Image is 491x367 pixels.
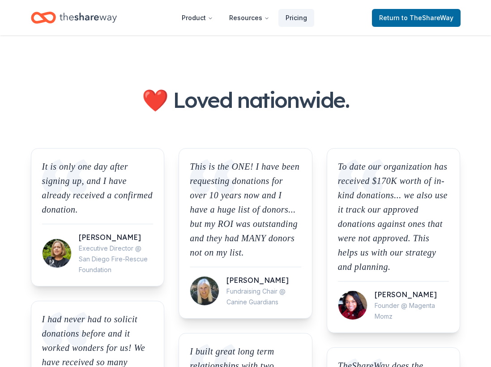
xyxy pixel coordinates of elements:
[379,13,453,23] span: Return
[31,7,117,28] a: Home
[226,274,301,286] div: [PERSON_NAME]
[79,243,154,275] div: Executive Director @ San Diego Fire-Rescue Foundation
[401,14,453,21] span: to TheShareWay
[175,9,220,27] button: Product
[79,231,154,243] div: [PERSON_NAME]
[190,277,219,305] img: Picture for Marcia Hadeler
[102,87,389,112] h2: ❤️ Loved nationwide.
[375,289,449,300] div: [PERSON_NAME]
[43,239,71,268] img: Picture for Wendy Robinson
[375,300,449,322] div: Founder @ Magenta Momz
[222,9,277,27] button: Resources
[338,291,367,320] img: Picture for Maria Manning
[338,159,449,274] p: To date our organization has received $170K worth of in-kind donations... we also use it track ou...
[226,286,301,307] div: Fundraising Chair @ Canine Guardians
[42,159,154,217] p: It is only one day after signing up, and I have already received a confirmed donation.
[190,159,301,260] p: This is the ONE! I have been requesting donations for over 10 years now and I have a huge list of...
[278,9,314,27] a: Pricing
[175,7,314,28] nav: Main
[372,9,461,27] a: Returnto TheShareWay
